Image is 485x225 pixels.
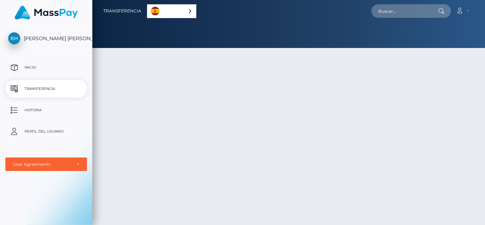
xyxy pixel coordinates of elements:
[5,59,87,76] a: Inicio
[5,80,87,98] a: Transferencia
[8,126,84,137] p: Perfil del usuario
[147,5,196,18] a: Español
[5,101,87,119] a: Historia
[371,4,438,18] input: Buscar...
[5,157,87,171] button: User Agreements
[8,105,84,116] p: Historia
[103,4,141,18] a: Transferencia
[8,62,84,73] p: Inicio
[5,123,87,140] a: Perfil del usuario
[147,4,196,18] aside: Language selected: Español
[8,84,84,94] p: Transferencia
[147,4,196,18] div: Language
[13,161,71,167] div: User Agreements
[5,35,87,42] span: [PERSON_NAME] [PERSON_NAME]
[15,6,78,20] img: MassPay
